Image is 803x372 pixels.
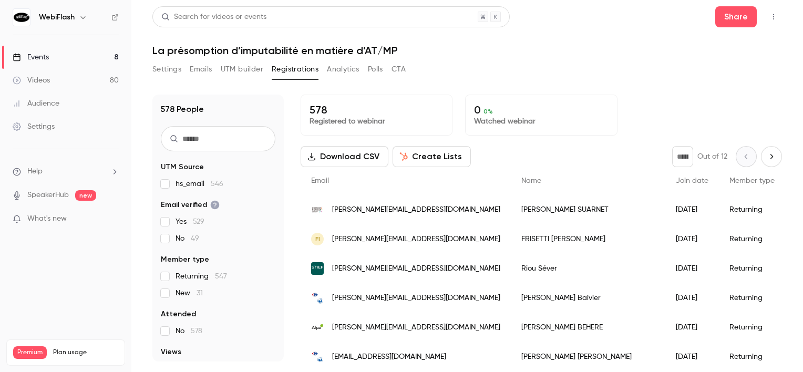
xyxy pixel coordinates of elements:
[161,254,209,265] span: Member type
[719,342,785,371] div: Returning
[176,233,199,244] span: No
[521,177,541,184] span: Name
[53,348,118,357] span: Plan usage
[511,195,665,224] div: [PERSON_NAME] SUARNET
[191,327,202,335] span: 578
[665,254,719,283] div: [DATE]
[13,121,55,132] div: Settings
[327,61,359,78] button: Analytics
[311,262,324,275] img: snef.fr
[761,146,782,167] button: Next page
[27,190,69,201] a: SpeakerHub
[511,224,665,254] div: FRISETTI [PERSON_NAME]
[511,254,665,283] div: Riou Séver
[729,177,775,184] span: Member type
[161,103,204,116] h1: 578 People
[75,190,96,201] span: new
[272,61,318,78] button: Registrations
[193,218,204,225] span: 529
[483,108,493,115] span: 0 %
[665,342,719,371] div: [DATE]
[221,61,263,78] button: UTM builder
[310,116,444,127] p: Registered to webinar
[310,104,444,116] p: 578
[665,195,719,224] div: [DATE]
[161,162,204,172] span: UTM Source
[311,177,329,184] span: Email
[161,309,196,319] span: Attended
[211,180,223,188] span: 546
[511,313,665,342] div: [PERSON_NAME] BEHERE
[332,204,500,215] span: [PERSON_NAME][EMAIL_ADDRESS][DOMAIN_NAME]
[152,44,782,57] h1: La présomption d’imputabilité en matière d’AT/MP
[152,61,181,78] button: Settings
[332,293,500,304] span: [PERSON_NAME][EMAIL_ADDRESS][DOMAIN_NAME]
[511,283,665,313] div: [PERSON_NAME] Baivier
[315,234,320,244] span: FI
[27,213,67,224] span: What's new
[332,234,500,245] span: [PERSON_NAME][EMAIL_ADDRESS][DOMAIN_NAME]
[719,195,785,224] div: Returning
[393,146,471,167] button: Create Lists
[13,166,119,177] li: help-dropdown-opener
[665,224,719,254] div: [DATE]
[176,288,203,298] span: New
[27,166,43,177] span: Help
[665,313,719,342] div: [DATE]
[332,352,446,363] span: [EMAIL_ADDRESS][DOMAIN_NAME]
[161,347,181,357] span: Views
[191,235,199,242] span: 49
[39,12,75,23] h6: WebiFlash
[332,263,500,274] span: [PERSON_NAME][EMAIL_ADDRESS][DOMAIN_NAME]
[311,350,324,363] img: franchise.carrefour.com
[13,98,59,109] div: Audience
[176,326,202,336] span: No
[176,271,227,282] span: Returning
[676,177,708,184] span: Join date
[511,342,665,371] div: [PERSON_NAME] [PERSON_NAME]
[13,9,30,26] img: WebiFlash
[311,321,324,334] img: afpa.fr
[311,203,324,216] img: gustaveroussy.fr
[332,322,500,333] span: [PERSON_NAME][EMAIL_ADDRESS][DOMAIN_NAME]
[176,179,223,189] span: hs_email
[161,12,266,23] div: Search for videos or events
[197,290,203,297] span: 31
[719,254,785,283] div: Returning
[719,283,785,313] div: Returning
[13,75,50,86] div: Videos
[301,146,388,167] button: Download CSV
[392,61,406,78] button: CTA
[368,61,383,78] button: Polls
[13,346,47,359] span: Premium
[215,273,227,280] span: 547
[190,61,212,78] button: Emails
[13,52,49,63] div: Events
[665,283,719,313] div: [DATE]
[311,292,324,304] img: carrefour.com
[176,216,204,227] span: Yes
[719,224,785,254] div: Returning
[474,116,608,127] p: Watched webinar
[106,214,119,224] iframe: Noticeable Trigger
[474,104,608,116] p: 0
[161,200,220,210] span: Email verified
[715,6,757,27] button: Share
[697,151,727,162] p: Out of 12
[719,313,785,342] div: Returning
